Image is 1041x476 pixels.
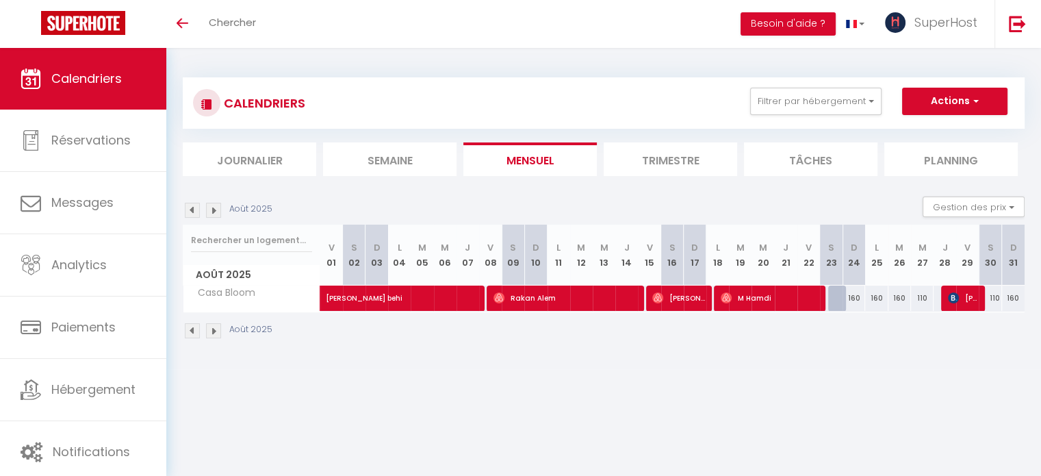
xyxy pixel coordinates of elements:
th: 14 [615,225,638,286]
th: 29 [956,225,979,286]
li: Mensuel [463,142,597,176]
abbr: L [556,241,561,254]
th: 19 [729,225,751,286]
abbr: L [398,241,402,254]
span: M Hamdi [721,285,819,311]
th: 15 [638,225,660,286]
abbr: M [418,241,426,254]
p: Août 2025 [229,203,272,216]
span: [PERSON_NAME] [652,285,705,311]
abbr: V [646,241,652,254]
th: 23 [820,225,843,286]
abbr: M [918,241,926,254]
th: 17 [684,225,706,286]
span: Août 2025 [183,265,320,285]
th: 06 [434,225,457,286]
th: 02 [343,225,365,286]
button: Besoin d'aide ? [741,12,836,36]
abbr: J [465,241,470,254]
th: 18 [706,225,729,286]
abbr: D [691,241,698,254]
th: 04 [388,225,411,286]
abbr: D [851,241,858,254]
li: Journalier [183,142,316,176]
abbr: M [895,241,903,254]
abbr: M [736,241,745,254]
div: 160 [865,286,888,311]
div: 160 [888,286,911,311]
span: SuperHost [914,14,977,31]
th: 11 [548,225,570,286]
span: Hébergement [51,381,136,398]
button: Ouvrir le widget de chat LiveChat [11,5,52,47]
button: Filtrer par hébergement [750,88,882,115]
th: 24 [843,225,865,286]
span: Paiements [51,318,116,336]
li: Tâches [744,142,877,176]
abbr: D [532,241,539,254]
span: Rakan Alem [493,285,637,311]
span: Analytics [51,256,107,273]
span: [PERSON_NAME] [948,285,978,311]
div: 160 [843,286,865,311]
th: 08 [479,225,502,286]
abbr: S [351,241,357,254]
button: Actions [902,88,1007,115]
th: 09 [502,225,524,286]
abbr: L [875,241,879,254]
span: Chercher [209,15,256,29]
th: 12 [570,225,593,286]
p: Août 2025 [229,323,272,336]
abbr: L [716,241,720,254]
abbr: D [1010,241,1017,254]
span: Réservations [51,131,131,149]
abbr: D [374,241,381,254]
abbr: M [600,241,608,254]
span: Messages [51,194,114,211]
abbr: M [759,241,767,254]
abbr: J [783,241,788,254]
input: Rechercher un logement... [191,228,312,253]
div: 110 [979,286,1001,311]
div: 110 [911,286,934,311]
abbr: S [669,241,676,254]
span: Calendriers [51,70,122,87]
abbr: V [806,241,812,254]
h3: CALENDRIERS [220,88,305,118]
a: [PERSON_NAME] behi [320,286,343,312]
abbr: S [987,241,993,254]
th: 05 [411,225,433,286]
span: Notifications [53,443,130,460]
img: ... [885,12,905,33]
th: 30 [979,225,1001,286]
img: Super Booking [41,11,125,35]
th: 01 [320,225,343,286]
th: 16 [661,225,684,286]
th: 31 [1002,225,1025,286]
abbr: M [441,241,449,254]
abbr: V [329,241,335,254]
abbr: V [964,241,971,254]
button: Gestion des prix [923,197,1025,217]
div: 160 [1002,286,1025,311]
th: 13 [593,225,615,286]
abbr: S [828,241,834,254]
abbr: M [577,241,585,254]
abbr: S [510,241,516,254]
th: 22 [797,225,820,286]
abbr: J [624,241,630,254]
th: 27 [911,225,934,286]
img: logout [1009,15,1026,32]
span: [PERSON_NAME] behi [326,278,546,304]
th: 07 [457,225,479,286]
abbr: J [942,241,948,254]
th: 21 [775,225,797,286]
th: 20 [751,225,774,286]
abbr: V [487,241,493,254]
th: 10 [524,225,547,286]
li: Planning [884,142,1018,176]
th: 26 [888,225,911,286]
span: Casa Bloom [185,286,259,301]
th: 28 [934,225,956,286]
li: Trimestre [604,142,737,176]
